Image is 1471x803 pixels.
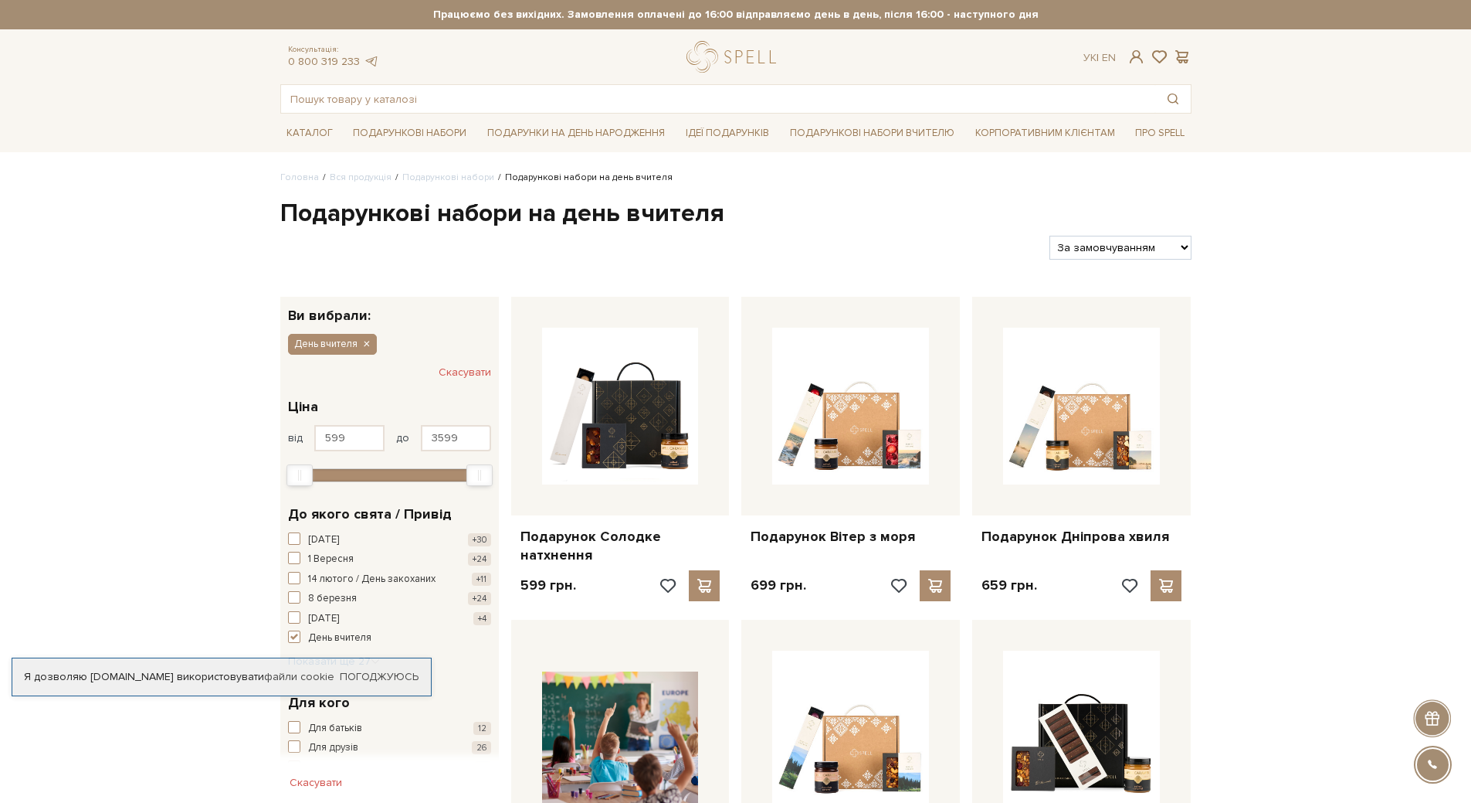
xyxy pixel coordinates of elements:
[468,553,491,566] span: +24
[288,740,491,756] button: Для друзів 26
[308,572,436,587] span: 14 лютого / День закоханих
[288,334,377,354] button: День вчителя
[981,528,1181,546] a: Подарунок Дніпрова хвиля
[308,721,362,737] span: Для батьків
[280,172,319,183] a: Головна
[751,577,806,594] p: 699 грн.
[280,8,1191,22] strong: Працюємо без вихідних. Замовлення оплачені до 16:00 відправляємо день в день, після 16:00 - насту...
[308,631,371,646] span: День вчителя
[472,741,491,754] span: 26
[288,655,380,668] span: Показати ще 27
[288,431,303,445] span: від
[473,722,491,735] span: 12
[288,631,491,646] button: День вчителя
[12,670,431,684] div: Я дозволяю [DOMAIN_NAME] використовувати
[520,577,576,594] p: 599 грн.
[402,172,494,183] a: Подарункові набори
[288,572,491,587] button: 14 лютого / День закоханих +11
[330,172,391,183] a: Вся продукція
[281,85,1155,113] input: Пошук товару у каталозі
[969,121,1121,145] a: Корпоративним клієнтам
[472,573,491,586] span: +11
[421,425,491,451] input: Ціна
[751,528,951,546] a: Подарунок Вітер з моря
[468,592,491,605] span: +24
[288,721,491,737] button: Для батьків 12
[288,552,491,567] button: 1 Вересня +24
[314,425,385,451] input: Ціна
[286,464,313,486] div: Min
[466,464,493,486] div: Max
[288,396,318,417] span: Ціна
[1155,85,1191,113] button: Пошук товару у каталозі
[280,121,339,145] a: Каталог
[264,670,334,683] a: файли cookie
[288,45,379,55] span: Консультація:
[347,121,473,145] a: Подарункові набори
[288,692,350,713] span: Для кого
[1129,121,1191,145] a: Про Spell
[520,528,720,564] a: Подарунок Солодке натхнення
[308,591,357,607] span: 8 березня
[288,55,360,68] a: 0 800 319 233
[294,337,358,351] span: День вчителя
[494,171,673,185] li: Подарункові набори на день вчителя
[1102,51,1116,64] a: En
[288,654,380,669] button: Показати ще 27
[364,55,379,68] a: telegram
[686,41,783,73] a: logo
[308,611,339,627] span: [DATE]
[1083,51,1116,65] div: Ук
[468,533,491,546] span: +30
[280,198,1191,230] h1: Подарункові набори на день вчителя
[308,552,354,567] span: 1 Вересня
[288,611,491,627] button: [DATE] +4
[288,532,491,548] button: [DATE] +30
[680,121,775,145] a: Ідеї подарунків
[784,120,961,146] a: Подарункові набори Вчителю
[396,431,409,445] span: до
[288,591,491,607] button: 8 березня +24
[288,760,491,776] button: Для керівника 17
[340,670,419,684] a: Погоджуюсь
[280,771,351,795] button: Скасувати
[280,297,499,322] div: Ви вибрали:
[288,504,452,525] span: До якого свята / Привід
[473,612,491,625] span: +4
[981,577,1037,594] p: 659 грн.
[308,760,375,776] span: Для керівника
[1096,51,1099,64] span: |
[308,740,358,756] span: Для друзів
[439,360,491,385] button: Скасувати
[481,121,671,145] a: Подарунки на День народження
[474,761,491,774] span: 17
[308,532,339,548] span: [DATE]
